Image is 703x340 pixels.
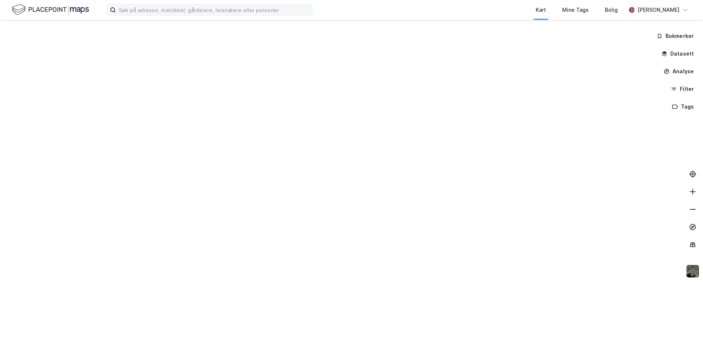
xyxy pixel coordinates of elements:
[116,4,312,15] input: Søk på adresse, matrikkel, gårdeiere, leietakere eller personer
[562,6,589,14] div: Mine Tags
[12,3,89,16] img: logo.f888ab2527a4732fd821a326f86c7f29.svg
[536,6,546,14] div: Kart
[605,6,618,14] div: Bolig
[638,6,679,14] div: [PERSON_NAME]
[666,305,703,340] iframe: Chat Widget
